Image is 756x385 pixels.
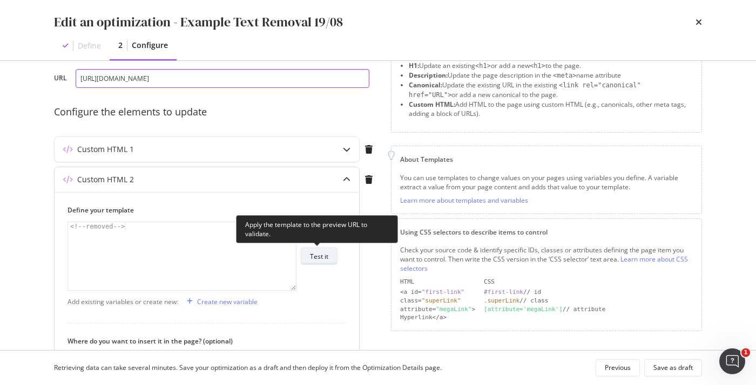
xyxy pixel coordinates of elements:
[54,105,378,119] div: Configure the elements to update
[741,348,750,357] span: 1
[484,288,693,297] div: // id
[400,305,475,314] div: attribute= >
[530,62,545,70] span: <h1>
[409,61,419,70] strong: H1:
[484,297,519,304] div: .superLink
[67,297,178,306] div: Add existing variables or create new:
[400,173,693,191] div: You can use templates to change values on your pages using variables you define. A variable extra...
[422,297,461,304] div: "superLink"
[54,73,67,85] label: URL
[400,313,475,322] div: Hyperlink</a>
[236,215,398,243] div: Apply the template to the preview URL to validate.
[644,359,702,376] button: Save as draft
[301,247,337,265] button: Test it
[484,306,563,313] div: [attribute='megaLink']
[400,155,693,164] div: About Templates
[400,278,475,286] div: HTML
[77,144,134,155] div: Custom HTML 1
[475,62,491,70] span: <h1>
[484,288,523,295] div: #first-link
[77,174,134,185] div: Custom HTML 2
[132,40,168,51] div: Configure
[409,71,448,80] strong: Description:
[409,80,442,90] strong: Canonical:
[118,40,123,51] div: 2
[484,305,693,314] div: // attribute
[484,297,693,305] div: // class
[553,72,576,79] span: <meta>
[409,80,693,100] li: Update the existing URL in the existing or add a new canonical to the page.
[484,278,693,286] div: CSS
[409,81,641,99] span: <link rel="canonical" href="URL">
[310,252,328,261] div: Test it
[400,255,688,273] a: Learn more about CSS selectors
[696,13,702,31] div: times
[436,306,471,313] div: "megaLink"
[76,69,369,88] input: https://www.example.com
[605,363,631,372] div: Previous
[596,359,640,376] button: Previous
[409,71,693,80] li: Update the page description in the name attribute
[653,363,693,372] div: Save as draft
[54,363,442,372] div: Retrieving data can take several minutes. Save your optimization as a draft and then deploy it fr...
[409,100,693,118] li: Add HTML to the page using custom HTML (e.g., canonicals, other meta tags, adding a block of URLs).
[183,293,258,310] button: Create new variable
[78,40,101,51] div: Define
[400,196,528,205] a: Learn more about templates and variables
[67,205,337,215] label: Define your template
[400,297,475,305] div: class=
[409,100,455,109] strong: Custom HTML:
[422,288,464,295] div: "first-link"
[197,297,258,306] div: Create new variable
[67,336,337,346] label: Where do you want to insert it in the page? (optional)
[400,245,693,273] div: Check your source code & identify specific IDs, classes or attributes defining the page item you ...
[54,13,343,31] div: Edit an optimization - Example Text Removal 19/08
[400,288,475,297] div: <a id=
[719,348,745,374] iframe: Intercom live chat
[409,61,693,71] li: Update an existing or add a new to the page.
[400,228,693,237] div: Using CSS selectors to describe items to control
